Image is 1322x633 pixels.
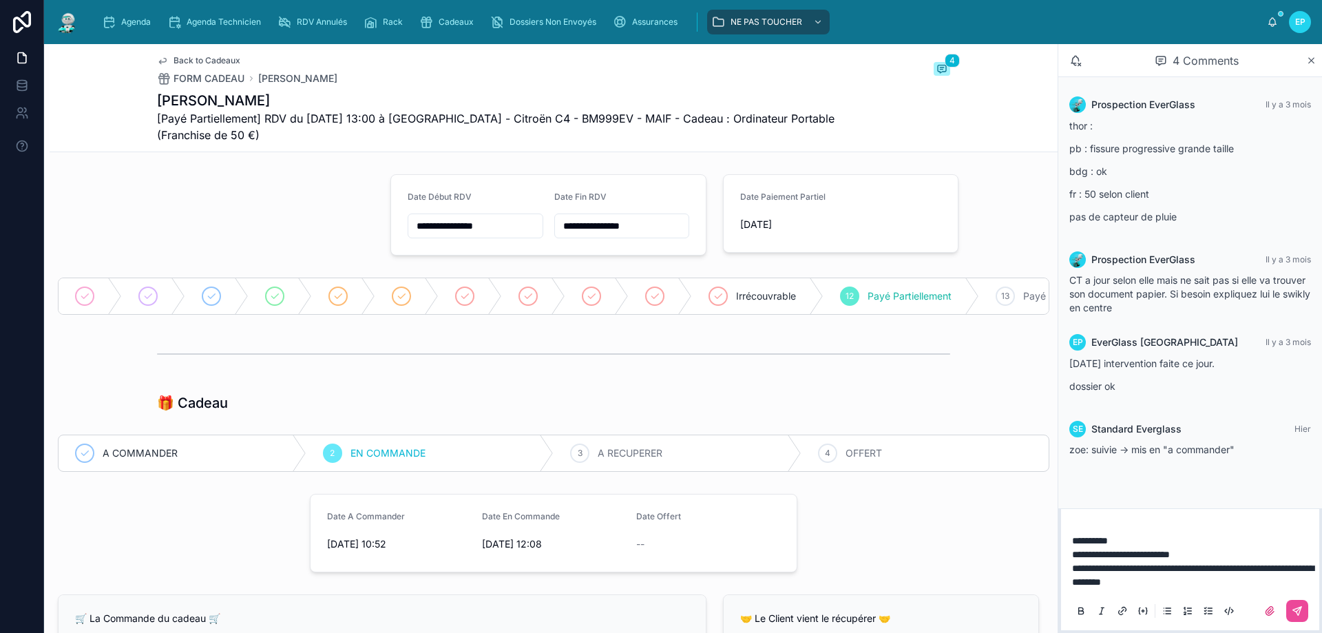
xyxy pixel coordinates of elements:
[1295,17,1305,28] span: EP
[632,17,678,28] span: Assurances
[1023,289,1046,303] span: Payé
[636,537,644,551] span: --
[163,10,271,34] a: Agenda Technicien
[598,446,662,460] span: A RECUPERER
[482,511,560,521] span: Date En Commande
[174,55,240,66] span: Back to Cadeaux
[157,91,847,110] h1: [PERSON_NAME]
[273,10,357,34] a: RDV Annulés
[707,10,830,34] a: NE PAS TOUCHER
[1069,274,1310,313] span: CT a jour selon elle mais ne sait pas si elle va trouver son document papier. Si besoin expliquez...
[1091,335,1238,349] span: EverGlass [GEOGRAPHIC_DATA]
[187,17,261,28] span: Agenda Technicien
[157,55,240,66] a: Back to Cadeaux
[740,218,941,231] span: [DATE]
[486,10,606,34] a: Dossiers Non Envoyés
[1091,253,1195,267] span: Prospection EverGlass
[157,72,244,85] a: FORM CADEAU
[297,17,347,28] span: RDV Annulés
[740,612,890,624] span: 🤝 Le Client vient le récupérer 🤝
[327,511,405,521] span: Date A Commander
[1001,291,1009,302] span: 13
[736,289,796,303] span: Irrécouvrable
[1073,424,1083,435] span: SE
[1091,422,1182,436] span: Standard Everglass
[1073,337,1083,348] span: EP
[258,72,337,85] a: [PERSON_NAME]
[1069,209,1311,224] p: pas de capteur de pluie
[1069,164,1311,178] p: bdg : ok
[1069,379,1311,393] p: dossier ok
[174,72,244,85] span: FORM CADEAU
[1294,424,1311,434] span: Hier
[846,291,854,302] span: 12
[554,191,607,202] span: Date Fin RDV
[327,537,471,551] span: [DATE] 10:52
[91,7,1267,37] div: scrollable content
[103,446,178,460] span: A COMMANDER
[731,17,802,28] span: NE PAS TOUCHER
[1069,187,1311,201] p: fr : 50 selon client
[636,511,681,521] span: Date Offert
[740,191,826,202] span: Date Paiement Partiel
[1173,52,1239,69] span: 4 Comments
[825,448,830,459] span: 4
[1266,99,1311,110] span: Il y a 3 mois
[75,612,220,624] span: 🛒 La Commande du cadeau 🛒
[1069,118,1311,133] p: thor :
[1266,337,1311,347] span: Il y a 3 mois
[157,110,847,143] span: [Payé Partiellement] RDV du [DATE] 13:00 à [GEOGRAPHIC_DATA] - Citroën C4 - BM999EV - MAIF - Cade...
[439,17,474,28] span: Cadeaux
[383,17,403,28] span: Rack
[350,446,426,460] span: EN COMMANDE
[415,10,483,34] a: Cadeaux
[359,10,412,34] a: Rack
[98,10,160,34] a: Agenda
[1069,141,1311,156] p: pb : fissure progressive grande taille
[510,17,596,28] span: Dossiers Non Envoyés
[330,448,335,459] span: 2
[121,17,151,28] span: Agenda
[945,54,960,68] span: 4
[157,393,228,413] h1: 🎁 Cadeau
[846,446,882,460] span: OFFERT
[482,537,626,551] span: [DATE] 12:08
[609,10,687,34] a: Assurances
[55,11,80,33] img: App logo
[934,62,950,79] button: 4
[1069,356,1311,371] p: [DATE] intervention faite ce jour.
[1266,254,1311,264] span: Il y a 3 mois
[408,191,472,202] span: Date Début RDV
[1091,98,1195,112] span: Prospection EverGlass
[578,448,583,459] span: 3
[868,289,952,303] span: Payé Partiellement
[1069,444,1235,455] span: zoe: suivie -> mis en "a commander"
